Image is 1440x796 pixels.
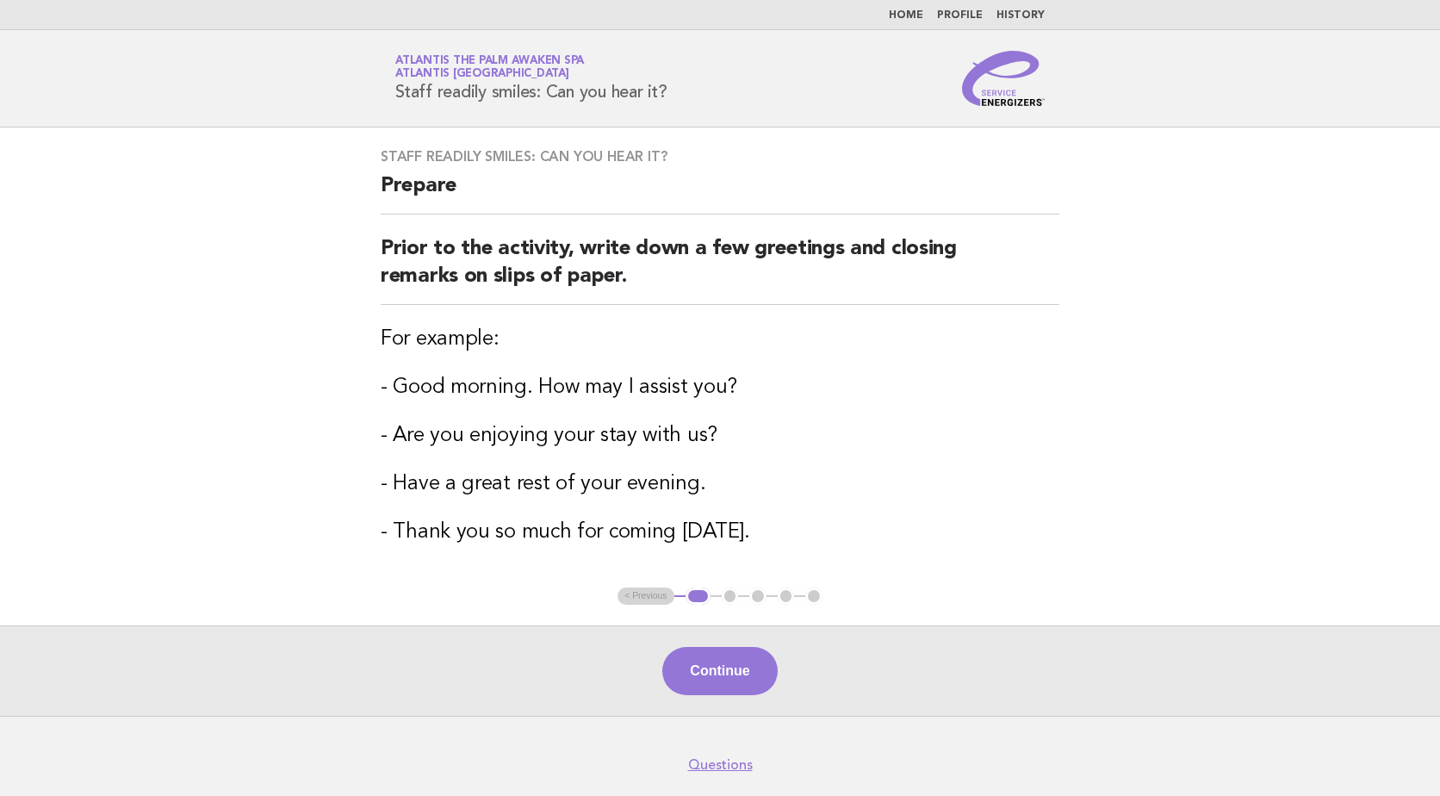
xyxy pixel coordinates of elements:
h3: - Good morning. How may I assist you? [381,374,1059,401]
h1: Staff readily smiles: Can you hear it? [395,56,667,101]
a: Questions [688,756,753,774]
img: Service Energizers [962,51,1045,106]
h3: Staff readily smiles: Can you hear it? [381,148,1059,165]
h3: - Thank you so much for coming [DATE]. [381,519,1059,546]
h3: For example: [381,326,1059,353]
a: Profile [937,10,983,21]
button: 1 [686,588,711,605]
h2: Prior to the activity, write down a few greetings and closing remarks on slips of paper. [381,235,1059,305]
button: Continue [662,647,777,695]
a: Home [889,10,923,21]
h3: - Have a great rest of your evening. [381,470,1059,498]
span: Atlantis [GEOGRAPHIC_DATA] [395,69,569,80]
a: History [996,10,1045,21]
h2: Prepare [381,172,1059,215]
h3: - Are you enjoying your stay with us? [381,422,1059,450]
a: Atlantis The Palm Awaken SpaAtlantis [GEOGRAPHIC_DATA] [395,55,584,79]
